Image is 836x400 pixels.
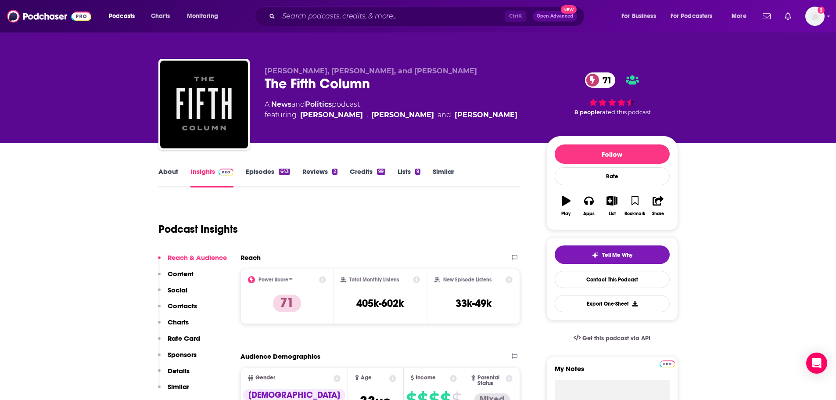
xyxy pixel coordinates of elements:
[781,9,795,24] a: Show notifications dropdown
[805,7,825,26] button: Show profile menu
[168,253,227,262] p: Reach & Audience
[671,10,713,22] span: For Podcasters
[279,9,505,23] input: Search podcasts, credits, & more...
[567,328,658,349] a: Get this podcast via API
[187,10,218,22] span: Monitoring
[583,211,595,216] div: Apps
[158,367,190,383] button: Details
[415,169,420,175] div: 9
[455,110,517,120] a: Kmele Foster
[305,100,332,108] a: Politics
[258,277,293,283] h2: Power Score™
[291,100,305,108] span: and
[350,167,385,187] a: Credits99
[646,190,669,222] button: Share
[219,169,234,176] img: Podchaser Pro
[240,253,261,262] h2: Reach
[265,99,517,120] div: A podcast
[158,382,189,399] button: Similar
[145,9,175,23] a: Charts
[103,9,146,23] button: open menu
[443,277,492,283] h2: New Episode Listens
[456,297,492,310] h3: 33k-49k
[624,190,646,222] button: Bookmark
[759,9,774,24] a: Show notifications dropdown
[578,190,600,222] button: Apps
[561,5,577,14] span: New
[546,67,678,121] div: 71 8 peoplerated this podcast
[151,10,170,22] span: Charts
[361,375,372,381] span: Age
[377,169,385,175] div: 99
[356,297,404,310] h3: 405k-602k
[273,295,301,312] p: 71
[600,109,651,115] span: rated this podcast
[158,253,227,270] button: Reach & Audience
[302,167,337,187] a: Reviews2
[240,352,320,360] h2: Audience Demographics
[168,350,197,359] p: Sponsors
[585,72,616,88] a: 71
[732,10,746,22] span: More
[665,9,725,23] button: open menu
[158,167,178,187] a: About
[160,61,248,148] img: The Fifth Column
[818,7,825,14] svg: Add a profile image
[505,11,526,22] span: Ctrl K
[255,375,275,381] span: Gender
[555,295,670,312] button: Export One-Sheet
[621,10,656,22] span: For Business
[158,350,197,367] button: Sponsors
[561,211,570,216] div: Play
[725,9,757,23] button: open menu
[265,110,517,120] span: featuring
[371,110,434,120] a: Matt Welch
[555,144,670,164] button: Follow
[246,167,290,187] a: Episodes643
[660,360,675,368] img: Podchaser Pro
[265,67,477,75] span: [PERSON_NAME], [PERSON_NAME], and [PERSON_NAME]
[168,270,194,278] p: Content
[168,334,200,342] p: Rate Card
[158,286,187,302] button: Social
[805,7,825,26] span: Logged in as RebRoz5
[158,223,238,236] h1: Podcast Insights
[555,271,670,288] a: Contact This Podcast
[158,318,189,334] button: Charts
[433,167,454,187] a: Similar
[190,167,234,187] a: InsightsPodchaser Pro
[594,72,616,88] span: 71
[582,335,650,342] span: Get this podcast via API
[533,11,577,22] button: Open AdvancedNew
[168,382,189,391] p: Similar
[168,318,189,326] p: Charts
[349,277,399,283] h2: Total Monthly Listens
[652,211,664,216] div: Share
[592,252,599,259] img: tell me why sparkle
[158,270,194,286] button: Content
[158,302,197,318] button: Contacts
[615,9,667,23] button: open menu
[416,375,436,381] span: Income
[168,286,187,294] p: Social
[600,190,623,222] button: List
[168,302,197,310] p: Contacts
[263,6,593,26] div: Search podcasts, credits, & more...
[555,167,670,185] div: Rate
[555,364,670,380] label: My Notes
[168,367,190,375] p: Details
[332,169,337,175] div: 2
[806,353,827,374] div: Open Intercom Messenger
[602,252,632,259] span: Tell Me Why
[158,334,200,350] button: Rate Card
[181,9,230,23] button: open menu
[555,190,578,222] button: Play
[438,110,451,120] span: and
[109,10,135,22] span: Podcasts
[7,8,91,25] img: Podchaser - Follow, Share and Rate Podcasts
[609,211,616,216] div: List
[660,359,675,368] a: Pro website
[624,211,645,216] div: Bookmark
